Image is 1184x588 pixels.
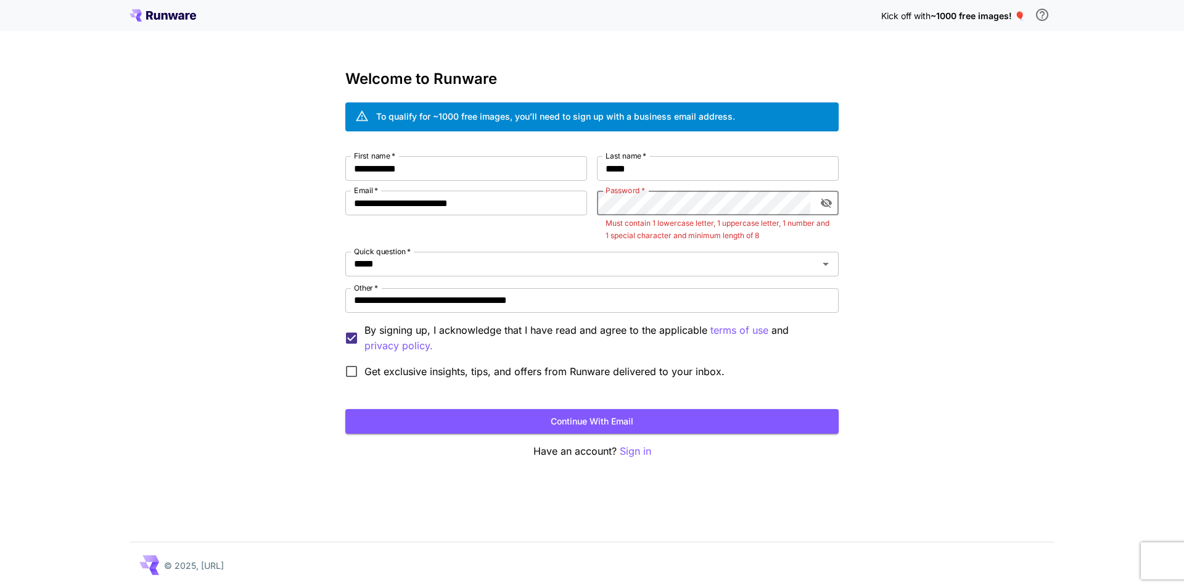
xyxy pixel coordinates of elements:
label: Quick question [354,246,411,257]
button: Continue with email [345,409,839,434]
label: Password [606,185,645,196]
button: Sign in [620,444,651,459]
button: In order to qualify for free credit, you need to sign up with a business email address and click ... [1030,2,1054,27]
label: Other [354,283,378,293]
p: terms of use [710,323,768,338]
button: Open [817,255,834,273]
button: toggle password visibility [815,192,837,214]
label: First name [354,151,395,161]
span: Get exclusive insights, tips, and offers from Runware delivered to your inbox. [364,364,725,379]
p: © 2025, [URL] [164,559,224,572]
span: ~1000 free images! 🎈 [931,10,1025,21]
p: Have an account? [345,444,839,459]
label: Email [354,185,378,196]
h3: Welcome to Runware [345,70,839,88]
label: Last name [606,151,646,161]
button: By signing up, I acknowledge that I have read and agree to the applicable and privacy policy. [710,323,768,338]
p: privacy policy. [364,338,433,354]
p: By signing up, I acknowledge that I have read and agree to the applicable and [364,323,829,354]
p: Must contain 1 lowercase letter, 1 uppercase letter, 1 number and 1 special character and minimum... [606,217,830,242]
span: Kick off with [881,10,931,21]
div: To qualify for ~1000 free images, you’ll need to sign up with a business email address. [376,110,735,123]
button: By signing up, I acknowledge that I have read and agree to the applicable terms of use and [364,338,433,354]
